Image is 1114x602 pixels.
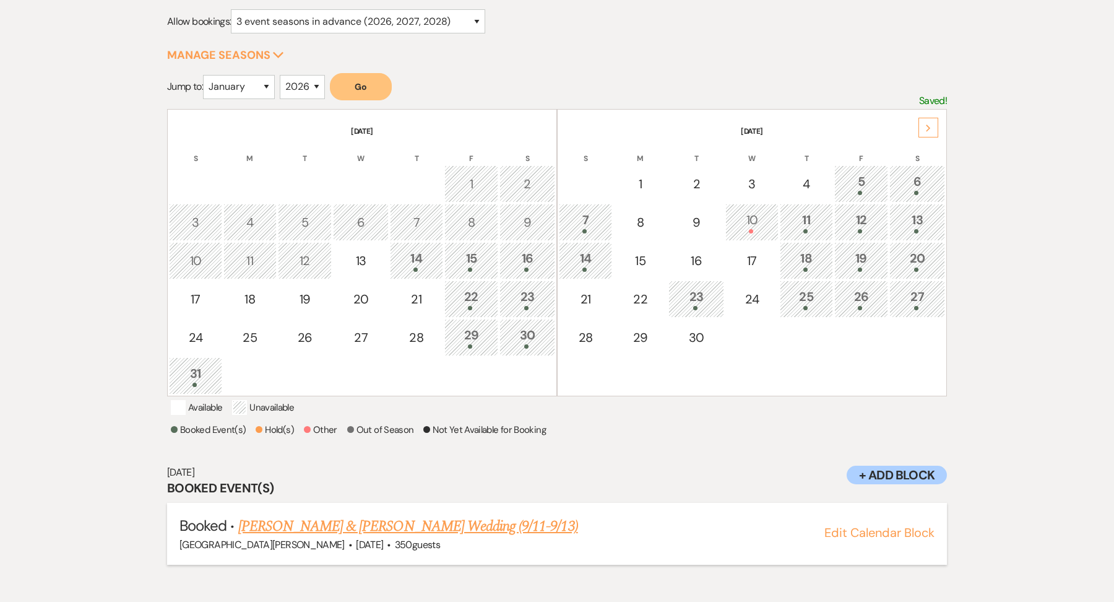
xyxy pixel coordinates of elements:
[824,526,935,539] button: Edit Calendar Block
[787,249,826,272] div: 18
[176,213,215,232] div: 3
[356,538,383,551] span: [DATE]
[278,138,332,164] th: T
[675,213,717,232] div: 9
[506,249,548,272] div: 16
[620,213,661,232] div: 8
[171,400,222,415] p: Available
[787,211,826,233] div: 11
[179,538,345,551] span: [GEOGRAPHIC_DATA][PERSON_NAME]
[732,290,772,308] div: 24
[285,328,326,347] div: 26
[167,15,231,28] span: Allow bookings:
[620,175,661,193] div: 1
[919,93,947,109] p: Saved!
[176,364,215,387] div: 31
[304,422,337,437] p: Other
[896,211,938,233] div: 13
[423,422,545,437] p: Not Yet Available for Booking
[176,290,215,308] div: 17
[732,251,772,270] div: 17
[256,422,294,437] p: Hold(s)
[675,175,717,193] div: 2
[896,172,938,195] div: 6
[171,422,246,437] p: Booked Event(s)
[397,290,436,308] div: 21
[340,328,382,347] div: 27
[230,213,270,232] div: 4
[232,400,294,415] p: Unavailable
[451,213,492,232] div: 8
[230,328,270,347] div: 25
[179,516,227,535] span: Booked
[620,328,661,347] div: 29
[230,251,270,270] div: 11
[559,111,945,137] th: [DATE]
[340,251,382,270] div: 13
[397,249,436,272] div: 14
[167,80,203,93] span: Jump to:
[444,138,499,164] th: F
[176,328,215,347] div: 24
[787,175,826,193] div: 4
[395,538,440,551] span: 350 guests
[167,479,947,497] h3: Booked Event(s)
[506,326,548,349] div: 30
[787,287,826,310] div: 25
[285,213,326,232] div: 5
[340,290,382,308] div: 20
[506,287,548,310] div: 23
[613,138,668,164] th: M
[169,138,222,164] th: S
[675,287,717,310] div: 23
[841,211,882,233] div: 12
[333,138,389,164] th: W
[176,251,215,270] div: 10
[347,422,414,437] p: Out of Season
[451,326,492,349] div: 29
[167,466,947,479] h6: [DATE]
[566,211,605,233] div: 7
[451,175,492,193] div: 1
[167,50,284,61] button: Manage Seasons
[847,466,947,484] button: + Add Block
[668,138,724,164] th: T
[896,287,938,310] div: 27
[559,138,612,164] th: S
[390,138,443,164] th: T
[896,249,938,272] div: 20
[285,251,326,270] div: 12
[230,290,270,308] div: 18
[732,211,772,233] div: 10
[506,213,548,232] div: 9
[238,515,578,538] a: [PERSON_NAME] & [PERSON_NAME] Wedding (9/11-9/13)
[499,138,555,164] th: S
[566,328,605,347] div: 28
[675,328,717,347] div: 30
[620,290,661,308] div: 22
[451,249,492,272] div: 15
[169,111,555,137] th: [DATE]
[397,213,436,232] div: 7
[506,175,548,193] div: 2
[566,249,605,272] div: 14
[340,213,382,232] div: 6
[223,138,277,164] th: M
[780,138,833,164] th: T
[451,287,492,310] div: 22
[675,251,717,270] div: 16
[285,290,326,308] div: 19
[841,287,882,310] div: 26
[620,251,661,270] div: 15
[330,73,392,100] button: Go
[834,138,889,164] th: F
[841,249,882,272] div: 19
[841,172,882,195] div: 5
[732,175,772,193] div: 3
[889,138,945,164] th: S
[725,138,779,164] th: W
[397,328,436,347] div: 28
[566,290,605,308] div: 21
